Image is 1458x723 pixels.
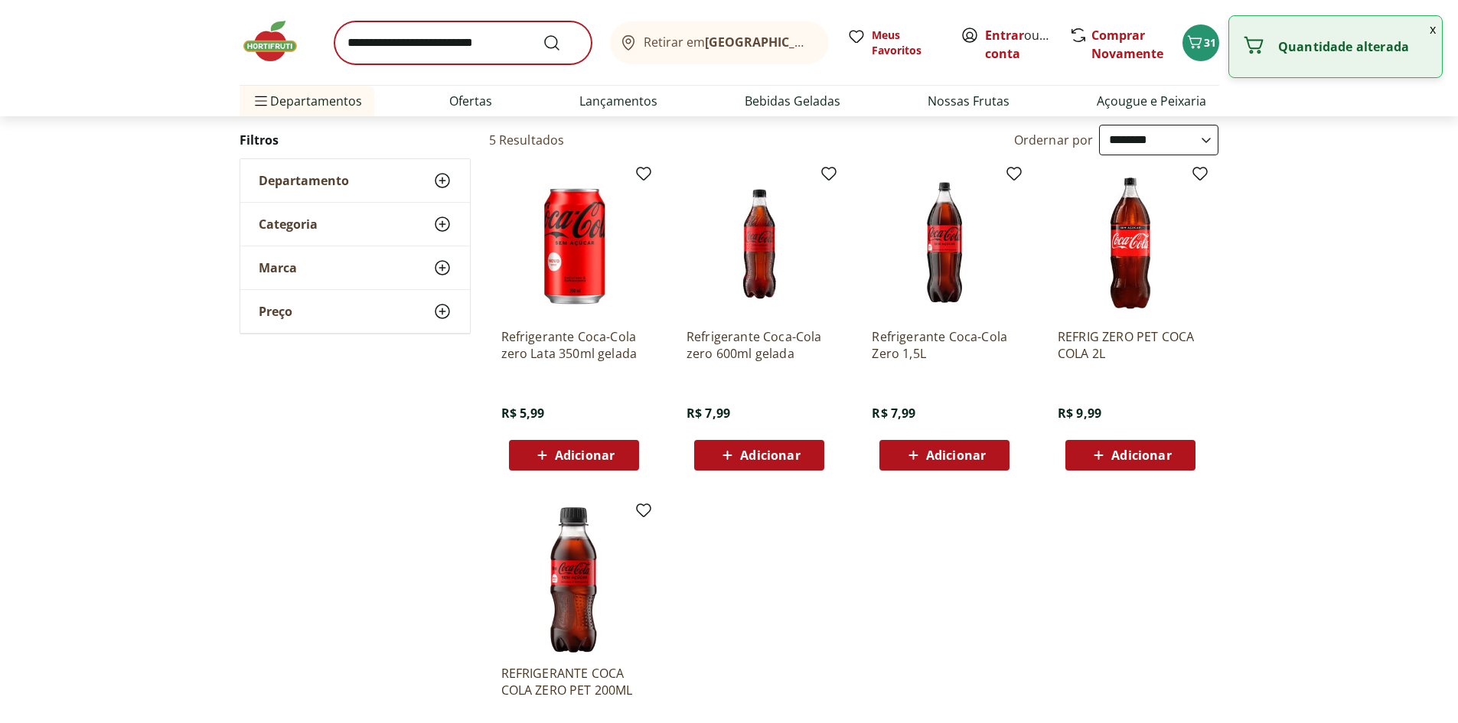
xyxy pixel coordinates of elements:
[610,21,829,64] button: Retirar em[GEOGRAPHIC_DATA]/[GEOGRAPHIC_DATA]
[872,405,915,422] span: R$ 7,99
[687,405,730,422] span: R$ 7,99
[1111,449,1171,461] span: Adicionar
[334,21,592,64] input: search
[501,328,647,362] a: Refrigerante Coca-Cola zero Lata 350ml gelada
[1058,171,1203,316] img: REFRIG ZERO PET COCA COLA 2L
[926,449,986,461] span: Adicionar
[1065,440,1195,471] button: Adicionar
[872,328,1017,362] a: Refrigerante Coca-Cola Zero 1,5L
[745,92,840,110] a: Bebidas Geladas
[543,34,579,52] button: Submit Search
[872,28,942,58] span: Meus Favoritos
[644,35,813,49] span: Retirar em
[1091,27,1163,62] a: Comprar Novamente
[1424,16,1442,42] button: Fechar notificação
[240,18,316,64] img: Hortifruti
[847,28,942,58] a: Meus Favoritos
[1278,39,1430,54] p: Quantidade alterada
[579,92,657,110] a: Lançamentos
[259,304,292,319] span: Preço
[240,246,470,289] button: Marca
[501,665,647,699] a: REFRIGERANTE COCA COLA ZERO PET 200ML
[694,440,824,471] button: Adicionar
[240,290,470,333] button: Preço
[501,405,545,422] span: R$ 5,99
[240,203,470,246] button: Categoria
[252,83,362,119] span: Departamentos
[1204,35,1216,50] span: 31
[985,26,1053,63] span: ou
[259,173,349,188] span: Departamento
[687,171,832,316] img: Refrigerante Coca-Cola zero 600ml gelada
[985,27,1069,62] a: Criar conta
[555,449,615,461] span: Adicionar
[501,171,647,316] img: Refrigerante Coca-Cola zero Lata 350ml gelada
[449,92,492,110] a: Ofertas
[740,449,800,461] span: Adicionar
[259,217,318,232] span: Categoria
[501,507,647,653] img: REFRIGERANTE COCA COLA ZERO PET 200ML
[928,92,1010,110] a: Nossas Frutas
[985,27,1024,44] a: Entrar
[259,260,297,275] span: Marca
[1058,405,1101,422] span: R$ 9,99
[705,34,963,50] b: [GEOGRAPHIC_DATA]/[GEOGRAPHIC_DATA]
[240,125,471,155] h2: Filtros
[489,132,565,148] h2: 5 Resultados
[1058,328,1203,362] a: REFRIG ZERO PET COCA COLA 2L
[252,83,270,119] button: Menu
[872,171,1017,316] img: Refrigerante Coca-Cola Zero 1,5L
[879,440,1010,471] button: Adicionar
[687,328,832,362] a: Refrigerante Coca-Cola zero 600ml gelada
[1097,92,1206,110] a: Açougue e Peixaria
[1014,132,1094,148] label: Ordernar por
[509,440,639,471] button: Adicionar
[240,159,470,202] button: Departamento
[1182,24,1219,61] button: Carrinho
